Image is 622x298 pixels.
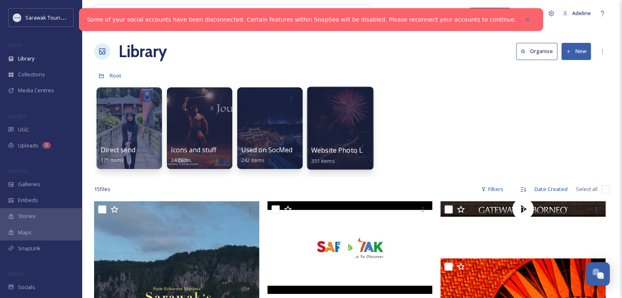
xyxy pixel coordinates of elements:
[18,229,31,236] span: Maps
[119,39,167,64] a: Library
[18,71,45,78] span: Collections
[516,43,557,60] button: Organise
[8,168,27,174] span: WIDGETS
[18,87,54,94] span: Media Centres
[101,146,135,164] a: Direct send175 items
[18,283,35,291] span: Socials
[18,212,36,220] span: Stories
[171,145,216,154] span: Icons and stuff
[559,5,595,21] a: Adeline
[18,180,40,188] span: Galleries
[94,185,110,193] span: 15 file s
[87,16,516,24] a: Some of your social accounts have been disconnected. Certain features within SnapSea will be disa...
[101,156,124,164] span: 175 items
[113,4,303,22] input: Search your library
[18,245,40,252] span: SnapLink
[241,145,292,154] span: Used on SocMed
[516,43,561,60] a: Organise
[171,146,216,164] a: Icons and stuff24 items
[311,147,382,165] a: Website Photo Library351 items
[18,196,38,204] span: Embeds
[110,71,121,80] a: Root
[13,13,21,22] img: new%20smtd%20transparent%202%20copy%404x.png
[576,185,597,193] span: Select all
[586,262,610,286] button: Open Chat
[241,146,292,164] a: Used on SocMed242 items
[572,9,591,17] span: Adeline
[8,42,22,48] span: MEDIA
[267,201,433,294] img: thumbnail
[110,72,121,79] span: Root
[18,142,38,149] span: Uploads
[43,142,51,149] div: 5
[18,55,34,62] span: Library
[469,8,510,19] a: What's New
[8,113,26,119] span: COLLECT
[25,13,83,21] span: Sarawak Tourism Board
[318,5,366,21] a: View all files
[18,126,29,133] span: UGC
[8,271,25,277] span: SOCIALS
[101,145,135,154] span: Direct send
[561,43,591,60] button: New
[530,181,572,197] div: Date Created
[311,146,382,155] span: Website Photo Library
[477,181,507,197] div: Filters
[171,156,191,164] span: 24 items
[311,157,335,164] span: 351 items
[241,156,265,164] span: 242 items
